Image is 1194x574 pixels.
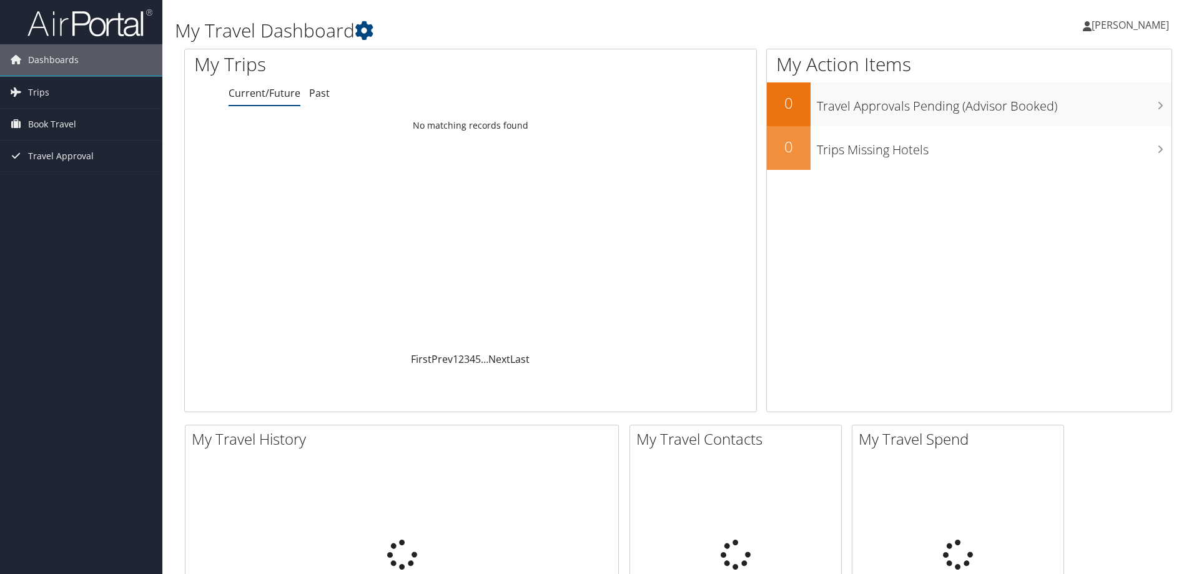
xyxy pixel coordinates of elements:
[453,352,458,366] a: 1
[817,91,1172,115] h3: Travel Approvals Pending (Advisor Booked)
[1083,6,1182,44] a: [PERSON_NAME]
[767,82,1172,126] a: 0Travel Approvals Pending (Advisor Booked)
[1092,18,1169,32] span: [PERSON_NAME]
[470,352,475,366] a: 4
[27,8,152,37] img: airportal-logo.png
[510,352,530,366] a: Last
[767,92,811,114] h2: 0
[817,135,1172,159] h3: Trips Missing Hotels
[636,428,841,450] h2: My Travel Contacts
[767,51,1172,77] h1: My Action Items
[411,352,432,366] a: First
[28,77,49,108] span: Trips
[859,428,1063,450] h2: My Travel Spend
[28,109,76,140] span: Book Travel
[767,126,1172,170] a: 0Trips Missing Hotels
[767,136,811,157] h2: 0
[309,86,330,100] a: Past
[432,352,453,366] a: Prev
[28,141,94,172] span: Travel Approval
[464,352,470,366] a: 3
[458,352,464,366] a: 2
[481,352,488,366] span: …
[475,352,481,366] a: 5
[175,17,846,44] h1: My Travel Dashboard
[185,114,756,137] td: No matching records found
[28,44,79,76] span: Dashboards
[229,86,300,100] a: Current/Future
[194,51,509,77] h1: My Trips
[192,428,618,450] h2: My Travel History
[488,352,510,366] a: Next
